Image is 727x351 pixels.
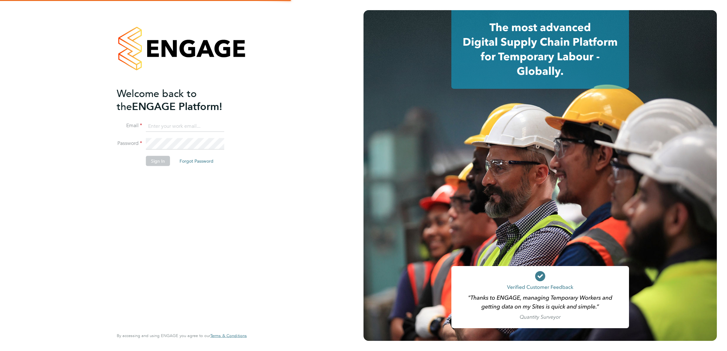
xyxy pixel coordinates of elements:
input: Enter your work email... [146,120,224,132]
button: Forgot Password [174,156,219,166]
label: Email [117,122,142,129]
span: Welcome back to the [117,87,197,113]
h2: ENGAGE Platform! [117,87,240,113]
span: By accessing and using ENGAGE you agree to our [117,333,247,338]
a: Terms & Conditions [210,333,247,338]
button: Sign In [146,156,170,166]
label: Password [117,140,142,147]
